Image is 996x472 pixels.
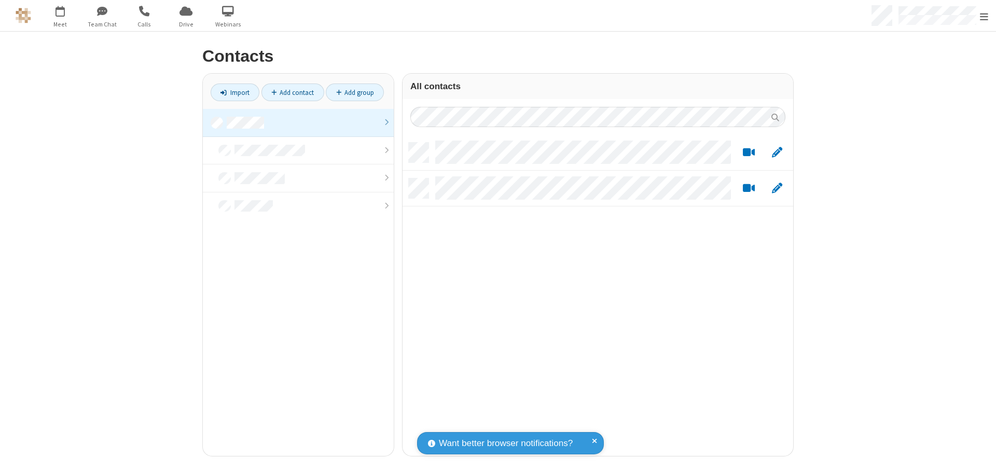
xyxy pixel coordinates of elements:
span: Drive [167,20,205,29]
button: Start a video meeting [739,146,759,159]
span: Team Chat [82,20,121,29]
button: Edit [767,182,787,195]
div: grid [403,135,793,456]
span: Webinars [209,20,247,29]
a: Add group [326,84,384,101]
h2: Contacts [202,47,794,65]
a: Add contact [261,84,324,101]
h3: All contacts [410,81,785,91]
a: Import [211,84,259,101]
span: Meet [40,20,79,29]
img: QA Selenium DO NOT DELETE OR CHANGE [16,8,31,23]
span: Want better browser notifications? [439,437,573,450]
button: Start a video meeting [739,182,759,195]
span: Calls [125,20,163,29]
button: Edit [767,146,787,159]
iframe: Chat [970,445,988,465]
